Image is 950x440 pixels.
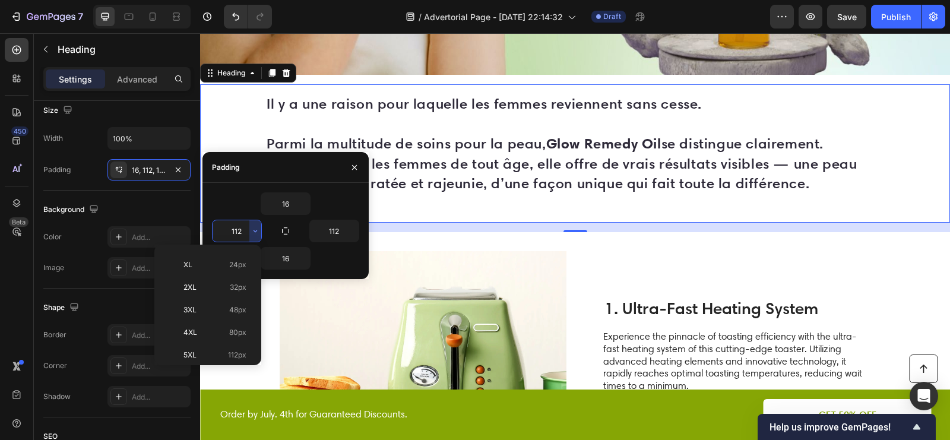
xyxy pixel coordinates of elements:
div: Add... [132,392,188,403]
div: Shadow [43,391,71,402]
div: 450 [11,126,28,136]
div: Add... [132,232,188,243]
button: 7 [5,5,88,29]
input: Auto [310,220,359,242]
div: Color [43,232,62,242]
span: 2XL [183,282,197,293]
span: 32px [230,282,246,293]
strong: Glow Remedy Oil [346,101,461,119]
span: Help us improve GemPages! [769,422,910,433]
a: GET 50% OFF [563,366,731,397]
button: Save [827,5,866,29]
p: Heading [58,42,186,56]
span: Draft [603,11,621,22]
span: 4XL [183,327,197,338]
div: Border [43,330,66,340]
span: Advertorial Page - [DATE] 22:14:32 [424,11,563,23]
p: 7 [78,10,83,24]
div: Add... [132,263,188,274]
span: 24px [229,259,246,270]
div: Padding [43,164,71,175]
div: Publish [881,11,911,23]
div: Image [43,262,64,273]
div: Add... [132,361,188,372]
div: Open Intercom Messenger [910,382,938,410]
div: Size [43,103,75,119]
div: Padding [212,162,240,173]
div: Corner [43,360,67,371]
span: 48px [229,305,246,315]
p: Il y a une raison pour laquelle les femmes reviennent sans cesse. Parmi la multitude de soins pou... [66,61,683,181]
span: / [419,11,422,23]
span: 112px [228,350,246,360]
span: 3XL [183,305,197,315]
span: XL [183,259,192,270]
p: Experience the pinnacle of toasting efficiency with the ultra-fast heating system of this cutting... [403,297,670,396]
span: Save [837,12,857,22]
div: Beta [9,217,28,227]
div: Add... [132,330,188,341]
span: 5XL [183,350,197,360]
div: Undo/Redo [224,5,272,29]
p: GET 50% OFF [619,375,676,388]
input: Auto [261,193,310,214]
h2: 1. Ultra-Fast Heating System [403,264,671,287]
input: Auto [108,128,190,149]
p: Settings [59,73,92,86]
button: Publish [871,5,921,29]
div: Width [43,133,63,144]
iframe: Design area [200,33,950,440]
button: Show survey - Help us improve GemPages! [769,420,924,434]
div: Shape [43,300,81,316]
input: Auto [213,220,261,242]
p: Advanced [117,73,157,86]
input: Auto [261,248,310,269]
div: Background [43,202,101,218]
div: 16, 112, 16, 112 [132,165,166,176]
div: Heading [15,34,47,45]
span: 80px [229,327,246,338]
